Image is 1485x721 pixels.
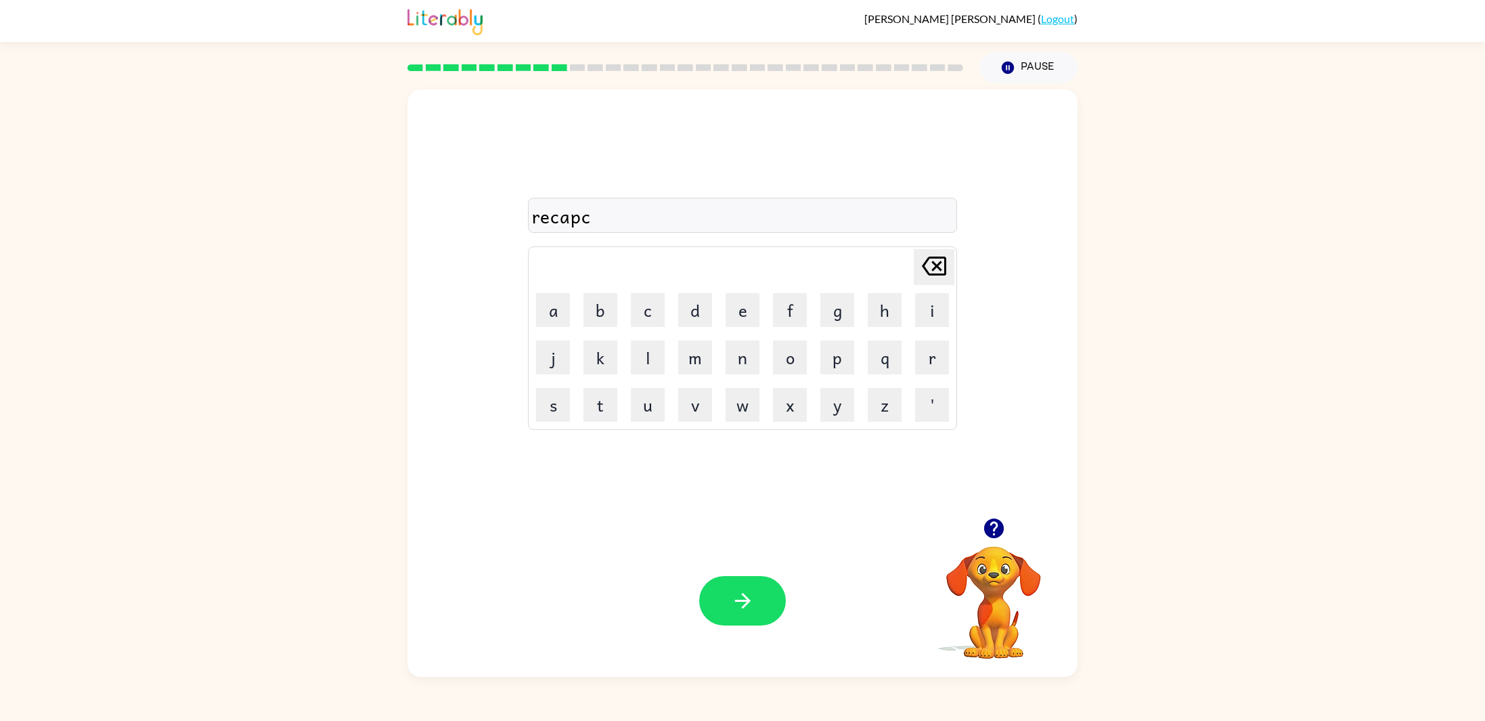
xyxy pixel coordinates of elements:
button: t [583,388,617,422]
button: f [773,293,807,327]
button: n [726,341,759,374]
button: r [915,341,949,374]
button: v [678,388,712,422]
button: u [631,388,665,422]
button: m [678,341,712,374]
button: c [631,293,665,327]
button: e [726,293,759,327]
span: [PERSON_NAME] [PERSON_NAME] [864,12,1038,25]
video: Your browser must support playing .mp4 files to use Literably. Please try using another browser. [926,525,1061,661]
button: s [536,388,570,422]
button: k [583,341,617,374]
button: p [820,341,854,374]
button: x [773,388,807,422]
button: l [631,341,665,374]
button: ' [915,388,949,422]
button: j [536,341,570,374]
img: Literably [407,5,483,35]
button: Pause [979,52,1078,83]
button: y [820,388,854,422]
button: o [773,341,807,374]
button: g [820,293,854,327]
button: q [868,341,902,374]
button: h [868,293,902,327]
button: w [726,388,759,422]
div: recapc [532,202,953,230]
button: z [868,388,902,422]
button: b [583,293,617,327]
button: a [536,293,570,327]
a: Logout [1041,12,1074,25]
div: ( ) [864,12,1078,25]
button: i [915,293,949,327]
button: d [678,293,712,327]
